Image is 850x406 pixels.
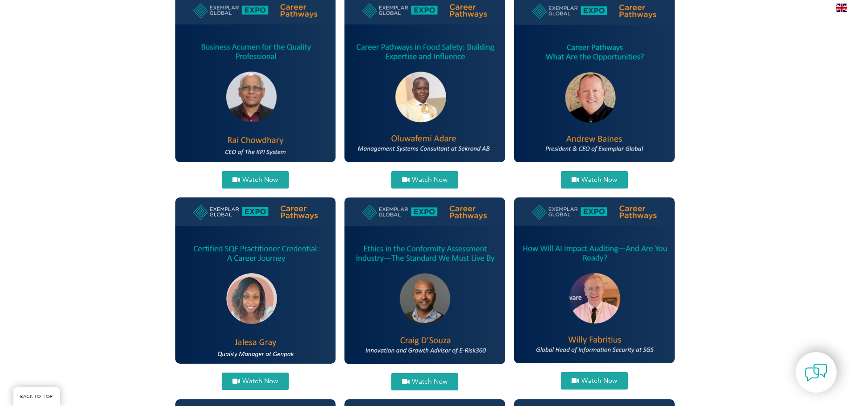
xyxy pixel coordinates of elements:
a: Watch Now [391,373,458,390]
span: Watch Now [242,176,278,183]
span: Watch Now [412,176,448,183]
img: en [836,4,847,12]
span: Watch Now [242,378,278,385]
img: craig [344,197,505,364]
img: Jelesa SQF [175,197,336,363]
a: Watch Now [561,372,628,390]
img: willy [514,197,675,363]
span: Watch Now [581,176,617,183]
a: Watch Now [391,171,458,189]
a: Watch Now [222,373,289,390]
a: BACK TO TOP [13,387,60,406]
span: Watch Now [412,378,448,385]
span: Watch Now [581,377,617,384]
a: Watch Now [561,171,628,189]
a: Watch Now [222,171,289,189]
img: contact-chat.png [805,361,827,384]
